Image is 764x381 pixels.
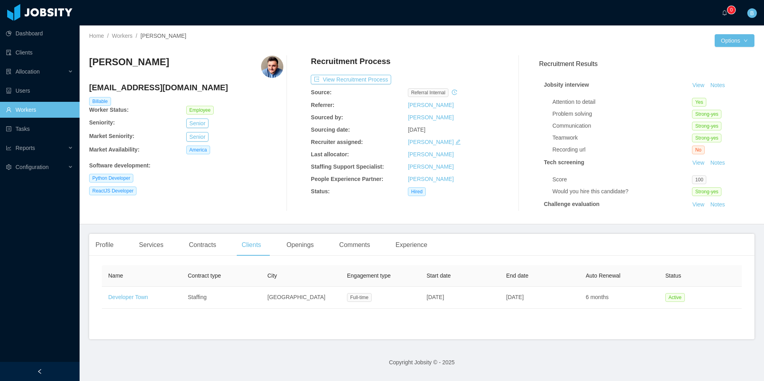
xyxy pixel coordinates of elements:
strong: Challenge evaluation [544,201,600,207]
b: Sourced by: [311,114,343,121]
a: [PERSON_NAME] [408,114,454,121]
span: B [750,8,754,18]
h4: [EMAIL_ADDRESS][DOMAIN_NAME] [89,82,283,93]
span: Strong-yes [692,122,721,130]
a: [PERSON_NAME] [408,163,454,170]
a: icon: pie-chartDashboard [6,25,73,41]
a: icon: auditClients [6,45,73,60]
span: Engagement type [347,272,391,279]
a: Workers [112,33,133,39]
span: Status [665,272,681,279]
span: ReactJS Developer [89,187,136,195]
span: Configuration [16,164,49,170]
div: Score [552,175,692,184]
button: Notes [707,81,728,90]
a: Home [89,33,104,39]
button: Optionsicon: down [715,34,754,47]
a: View [690,201,707,208]
a: icon: exportView Recruitment Process [311,76,391,83]
span: Start date [427,272,451,279]
span: Strong-yes [692,187,721,196]
h3: [PERSON_NAME] [89,56,169,68]
span: Strong-yes [692,134,721,142]
div: Communication [552,122,692,130]
div: Teamwork [552,134,692,142]
a: [PERSON_NAME] [408,151,454,157]
div: Contracts [183,234,222,256]
span: Allocation [16,68,40,75]
span: Auto Renewal [586,272,620,279]
i: icon: history [452,89,457,95]
strong: Jobsity interview [544,82,589,88]
a: [PERSON_NAME] [408,176,454,182]
b: Market Availability: [89,146,140,153]
span: / [107,33,109,39]
a: icon: profileTasks [6,121,73,137]
h3: Recruitment Results [539,59,754,69]
div: Profile [89,234,120,256]
span: [PERSON_NAME] [140,33,186,39]
b: Staffing Support Specialist: [311,163,384,170]
i: icon: line-chart [6,145,12,151]
b: Source: [311,89,331,95]
span: [DATE] [427,294,444,300]
div: Attention to detail [552,98,692,106]
button: icon: exportView Recruitment Process [311,75,391,84]
div: Comments [333,234,376,256]
span: Reports [16,145,35,151]
b: Last allocator: [311,151,349,157]
td: [GEOGRAPHIC_DATA] [261,287,341,309]
div: Experience [389,234,434,256]
b: Referrer: [311,102,334,108]
span: Employee [186,106,214,115]
a: Developer Town [108,294,148,300]
i: icon: edit [455,139,461,145]
a: [PERSON_NAME] [408,139,454,145]
b: Worker Status: [89,107,129,113]
span: Strong-yes [692,110,721,119]
i: icon: bell [722,10,727,16]
b: Sourcing date: [311,126,350,133]
a: [PERSON_NAME] [408,102,454,108]
button: Senior [186,119,209,128]
b: Status: [311,188,329,194]
div: Recording url [552,146,692,154]
span: City [267,272,277,279]
sup: 0 [727,6,735,14]
span: Billable [89,97,111,106]
a: View [690,159,707,166]
div: Services [133,234,170,256]
span: [DATE] [408,126,425,133]
span: No [692,146,704,154]
i: icon: solution [6,69,12,74]
div: Problem solving [552,110,692,118]
h4: Recruitment Process [311,56,390,67]
span: / [136,33,137,39]
strong: Tech screening [544,159,585,165]
span: Yes [692,98,706,107]
div: Clients [235,234,267,256]
div: Openings [280,234,320,256]
b: Market Seniority: [89,133,134,139]
b: Software development : [89,162,150,169]
img: 99d67068-fbae-4f32-9351-564f513b047d_66745ff476034-400w.png [261,56,283,78]
button: Notes [707,158,728,168]
a: icon: userWorkers [6,102,73,118]
a: View [690,82,707,88]
span: Staffing [188,294,207,300]
div: Would you hire this candidate? [552,187,692,196]
i: icon: setting [6,164,12,170]
b: People Experience Partner: [311,176,383,182]
button: Notes [707,200,728,210]
span: Python Developer [89,174,133,183]
span: Name [108,272,123,279]
span: Contract type [188,272,221,279]
span: Referral internal [408,88,448,97]
td: 6 months [579,287,659,309]
span: Hired [408,187,426,196]
b: Recruiter assigned: [311,139,363,145]
footer: Copyright Jobsity © - 2025 [80,349,764,376]
span: Full-time [347,293,372,302]
span: America [186,146,210,154]
span: [DATE] [506,294,524,300]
